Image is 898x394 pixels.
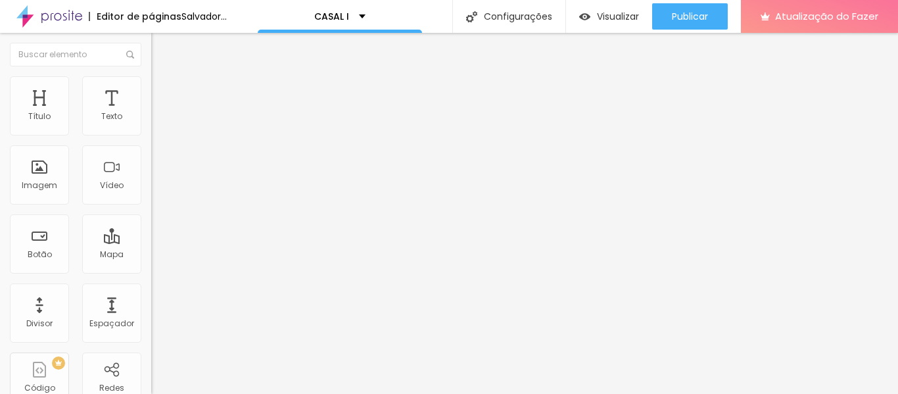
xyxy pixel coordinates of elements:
[597,10,639,23] font: Visualizar
[89,318,134,329] font: Espaçador
[26,318,53,329] font: Divisor
[579,11,590,22] img: view-1.svg
[672,10,708,23] font: Publicar
[101,111,122,122] font: Texto
[652,3,728,30] button: Publicar
[100,180,124,191] font: Vídeo
[466,11,477,22] img: Ícone
[97,10,181,23] font: Editor de páginas
[126,51,134,59] img: Ícone
[314,10,349,23] font: CASAL I
[28,249,52,260] font: Botão
[181,10,227,23] font: Salvador...
[151,33,898,394] iframe: Editor
[484,10,552,23] font: Configurações
[22,180,57,191] font: Imagem
[100,249,124,260] font: Mapa
[566,3,652,30] button: Visualizar
[28,111,51,122] font: Título
[775,9,878,23] font: Atualização do Fazer
[10,43,141,66] input: Buscar elemento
